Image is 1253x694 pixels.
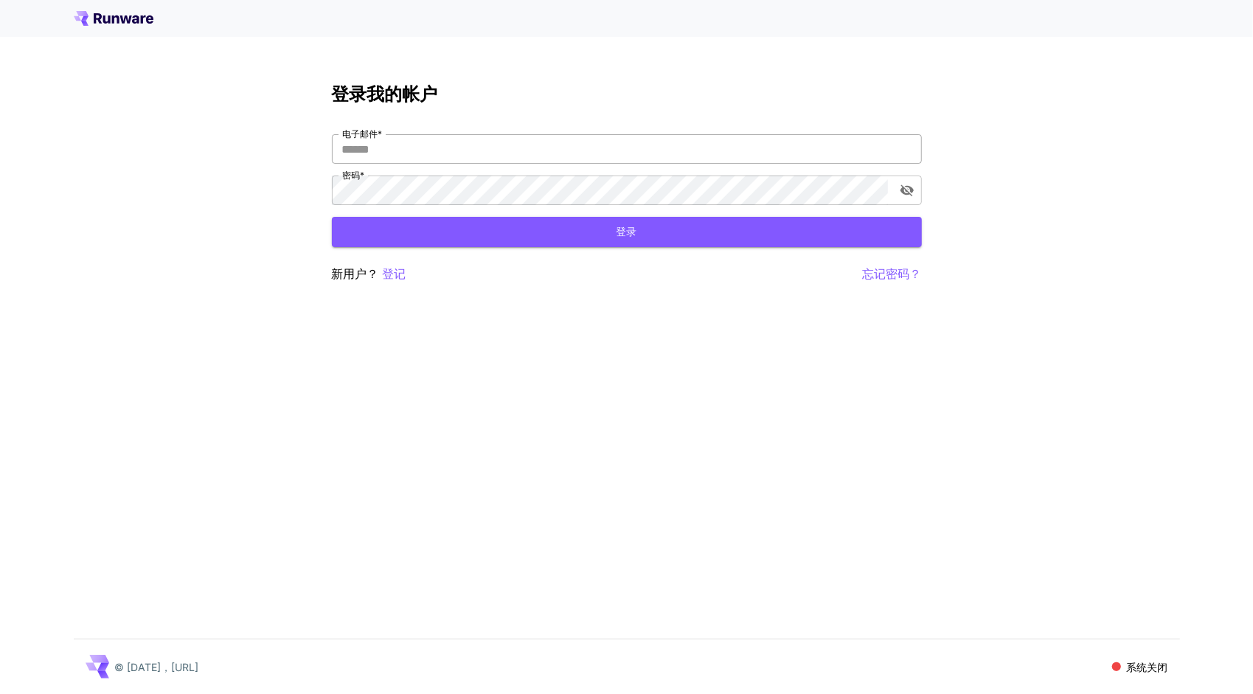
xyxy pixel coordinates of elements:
[863,265,922,283] button: 忘记密码？
[342,169,364,181] label: 密码
[1127,659,1168,675] p: 系统关闭
[115,659,199,675] p: © [DATE]，[URL]
[894,177,920,204] button: 切换密码可见性
[332,217,922,247] button: 登录
[332,266,379,281] font: 新用户？
[332,84,922,105] h3: 登录我的帐户
[342,128,382,140] label: 电子邮件
[383,265,406,283] button: 登记
[617,223,637,241] font: 登录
